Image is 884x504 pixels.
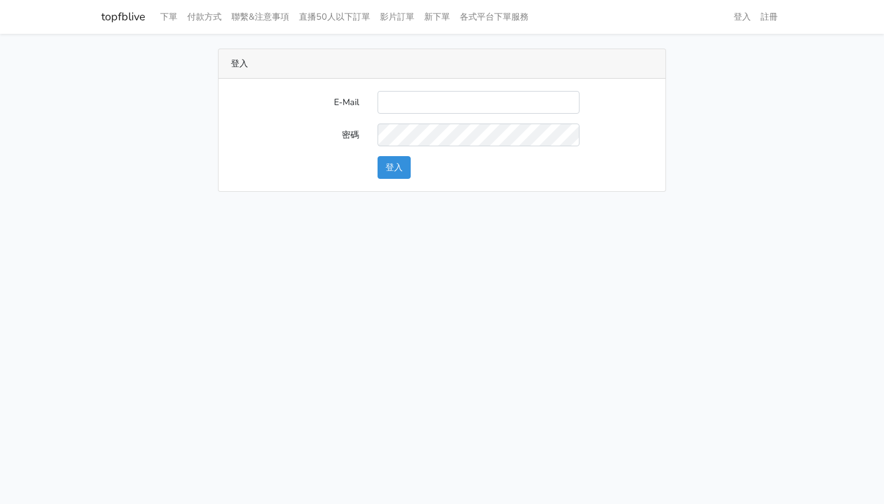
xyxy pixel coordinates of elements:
button: 登入 [378,156,411,179]
div: 登入 [219,49,665,79]
a: 下單 [155,5,182,29]
a: 各式平台下單服務 [455,5,533,29]
a: 直播50人以下訂單 [294,5,375,29]
a: 登入 [729,5,756,29]
a: 付款方式 [182,5,227,29]
label: 密碼 [222,124,368,146]
a: 聯繫&注意事項 [227,5,294,29]
a: topfblive [101,5,145,29]
a: 影片訂單 [375,5,419,29]
a: 註冊 [756,5,783,29]
a: 新下單 [419,5,455,29]
label: E-Mail [222,91,368,114]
